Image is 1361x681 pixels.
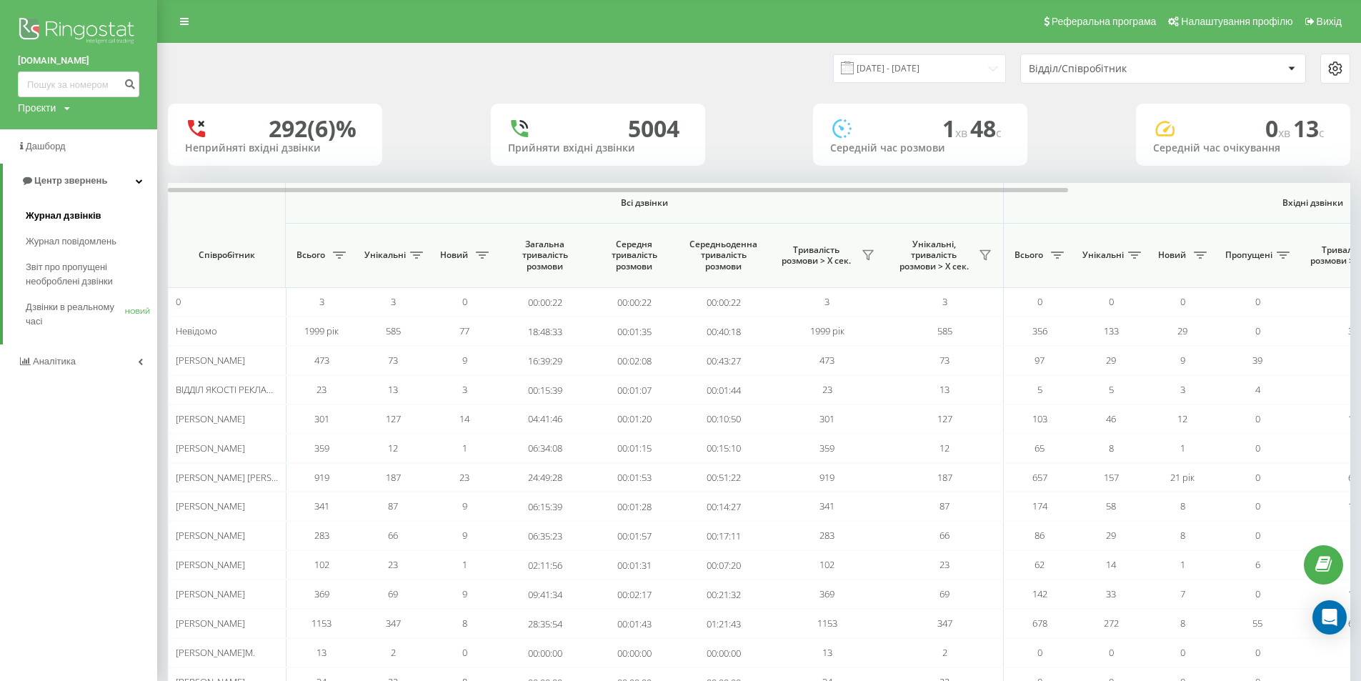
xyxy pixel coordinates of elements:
[942,113,955,144] font: 1
[462,617,467,630] font: 8
[617,413,652,426] font: 00:01:20
[1177,324,1187,337] font: 29
[462,354,467,367] font: 9
[1109,295,1114,308] font: 0
[707,471,741,484] font: 00:51:22
[314,442,329,454] font: 359
[440,249,468,261] font: Новий
[386,412,401,425] font: 127
[1180,529,1185,542] font: 8
[314,587,329,600] font: 369
[939,587,949,600] font: 69
[1312,600,1347,635] div: Відкрити Intercom Messenger
[617,325,652,338] font: 00:01:35
[819,529,834,542] font: 283
[1037,646,1042,659] font: 0
[26,262,113,287] font: Звіт про пропущені необроблені дзвінки
[707,354,741,367] font: 00:43:27
[459,412,469,425] font: 14
[528,413,562,426] font: 04:41:46
[1153,141,1280,154] font: Середній час очікування
[1255,412,1260,425] font: 0
[617,647,652,660] font: 00:00:00
[388,383,398,396] font: 13
[1255,295,1260,308] font: 0
[1106,587,1116,600] font: 33
[617,588,652,601] font: 00:02:17
[528,354,562,367] font: 16:39:29
[459,471,469,484] font: 23
[628,113,679,144] font: 5004
[1109,383,1114,396] font: 5
[1180,383,1185,396] font: 3
[311,617,331,630] font: 1153
[26,210,101,221] font: Журнал дзвінків
[942,646,947,659] font: 2
[462,499,467,512] font: 9
[819,587,834,600] font: 369
[388,442,398,454] font: 12
[1106,354,1116,367] font: 29
[939,442,949,454] font: 12
[26,294,157,334] a: Дзвінки в реальному часіНОВИЙ
[462,558,467,571] font: 1
[707,384,741,397] font: 00:01:44
[707,500,741,513] font: 00:14:27
[937,471,952,484] font: 187
[314,354,329,367] font: 473
[462,442,467,454] font: 1
[1104,324,1119,337] font: 133
[707,325,741,338] font: 00:40:18
[314,471,329,484] font: 919
[1037,295,1042,308] font: 0
[1052,16,1157,27] font: Реферальна програма
[1170,471,1195,484] font: 21 рік
[707,296,741,309] font: 00:00:22
[707,530,741,542] font: 00:17:11
[522,238,568,272] font: Загальна тривалість розмови
[176,354,245,367] font: [PERSON_NAME]
[1032,471,1047,484] font: 657
[817,617,837,630] font: 1153
[819,442,834,454] font: 359
[176,412,245,425] font: [PERSON_NAME]
[18,102,56,114] font: Проєкти
[462,529,467,542] font: 9
[316,383,326,396] font: 23
[199,249,255,261] font: Співробітник
[830,141,945,154] font: Середній час розмови
[1255,558,1260,571] font: 6
[942,295,947,308] font: 3
[970,113,996,144] font: 48
[391,646,396,659] font: 2
[314,529,329,542] font: 283
[819,412,834,425] font: 301
[617,500,652,513] font: 00:01:28
[388,354,398,367] font: 73
[707,559,741,572] font: 00:07:20
[1177,412,1187,425] font: 12
[1225,249,1272,261] font: Пропущені
[1252,354,1262,367] font: 39
[364,249,406,261] font: Унікальні
[304,324,339,337] font: 1999 рік
[939,529,949,542] font: 66
[689,238,757,272] font: Середньоденна тривалість розмови
[528,325,562,338] font: 18:48:33
[459,324,469,337] font: 77
[1255,383,1260,396] font: 4
[1032,499,1047,512] font: 174
[176,558,245,571] font: [PERSON_NAME]
[176,646,255,659] font: [PERSON_NAME]М.
[1278,125,1290,141] font: хв
[1035,529,1045,542] font: 86
[1181,16,1292,27] font: Налаштування профілю
[707,617,741,630] font: 01:21:43
[1180,442,1185,454] font: 1
[1180,587,1185,600] font: 7
[528,384,562,397] font: 00:15:39
[1180,499,1185,512] font: 8
[819,471,834,484] font: 919
[939,499,949,512] font: 87
[508,141,635,154] font: Прийняти вхідні дзвінки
